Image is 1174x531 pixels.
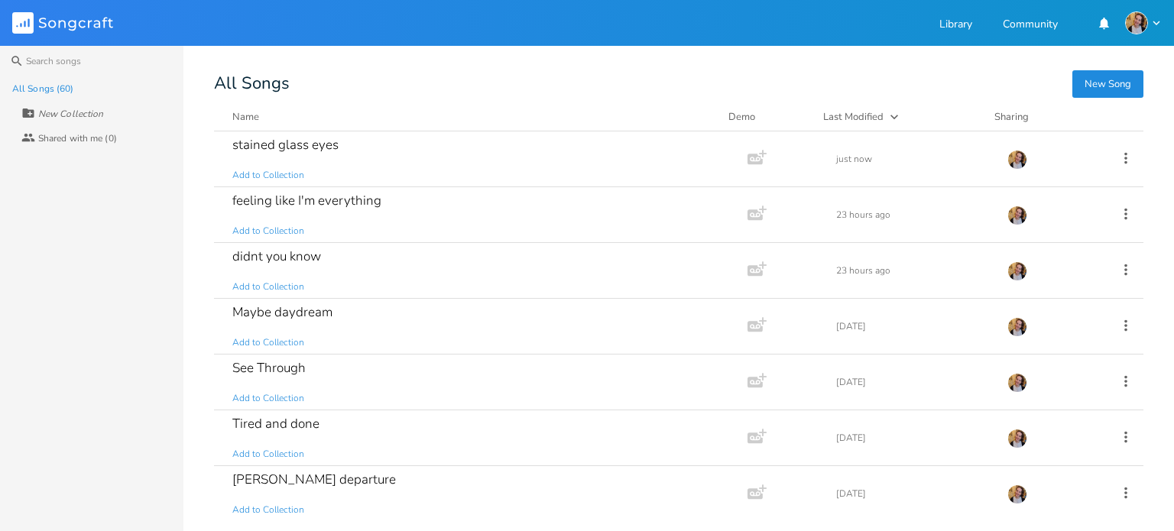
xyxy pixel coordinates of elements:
div: Tired and done [232,417,319,430]
a: Community [1003,19,1058,32]
div: 23 hours ago [836,266,989,275]
span: Add to Collection [232,225,304,238]
div: Last Modified [823,110,884,124]
div: [PERSON_NAME] departure [232,473,396,486]
span: Add to Collection [232,336,304,349]
img: Kirsty Knell [1007,484,1027,504]
div: 23 hours ago [836,210,989,219]
span: Add to Collection [232,280,304,293]
a: Library [939,19,972,32]
img: Kirsty Knell [1007,429,1027,448]
div: feeling like I'm everything [232,194,381,207]
div: All Songs (60) [12,84,73,93]
img: Kirsty Knell [1007,373,1027,393]
img: Kirsty Knell [1007,317,1027,337]
button: Name [232,109,710,125]
div: New Collection [38,109,103,118]
div: Shared with me (0) [38,134,117,143]
span: Add to Collection [232,448,304,461]
span: Add to Collection [232,392,304,405]
div: See Through [232,361,306,374]
img: Kirsty Knell [1125,11,1148,34]
img: Kirsty Knell [1007,261,1027,281]
div: didnt you know [232,250,321,263]
img: Kirsty Knell [1007,206,1027,225]
div: [DATE] [836,433,989,442]
div: [DATE] [836,489,989,498]
div: stained glass eyes [232,138,339,151]
div: just now [836,154,989,164]
div: Name [232,110,259,124]
button: Last Modified [823,109,976,125]
button: New Song [1072,70,1143,98]
div: All Songs [214,76,1143,91]
span: Add to Collection [232,169,304,182]
div: Sharing [994,109,1086,125]
div: [DATE] [836,322,989,331]
span: Add to Collection [232,503,304,516]
img: Kirsty Knell [1007,150,1027,170]
div: Maybe daydream [232,306,332,319]
div: Demo [728,109,805,125]
div: [DATE] [836,377,989,387]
